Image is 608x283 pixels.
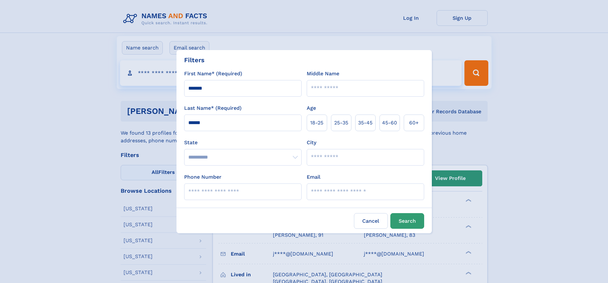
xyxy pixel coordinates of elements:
[307,104,316,112] label: Age
[334,119,348,127] span: 25‑35
[358,119,372,127] span: 35‑45
[184,104,242,112] label: Last Name* (Required)
[184,70,242,78] label: First Name* (Required)
[307,70,339,78] label: Middle Name
[184,173,221,181] label: Phone Number
[409,119,419,127] span: 60+
[307,139,316,146] label: City
[382,119,397,127] span: 45‑60
[184,139,302,146] label: State
[307,173,320,181] label: Email
[310,119,323,127] span: 18‑25
[184,55,205,65] div: Filters
[354,213,388,229] label: Cancel
[390,213,424,229] button: Search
